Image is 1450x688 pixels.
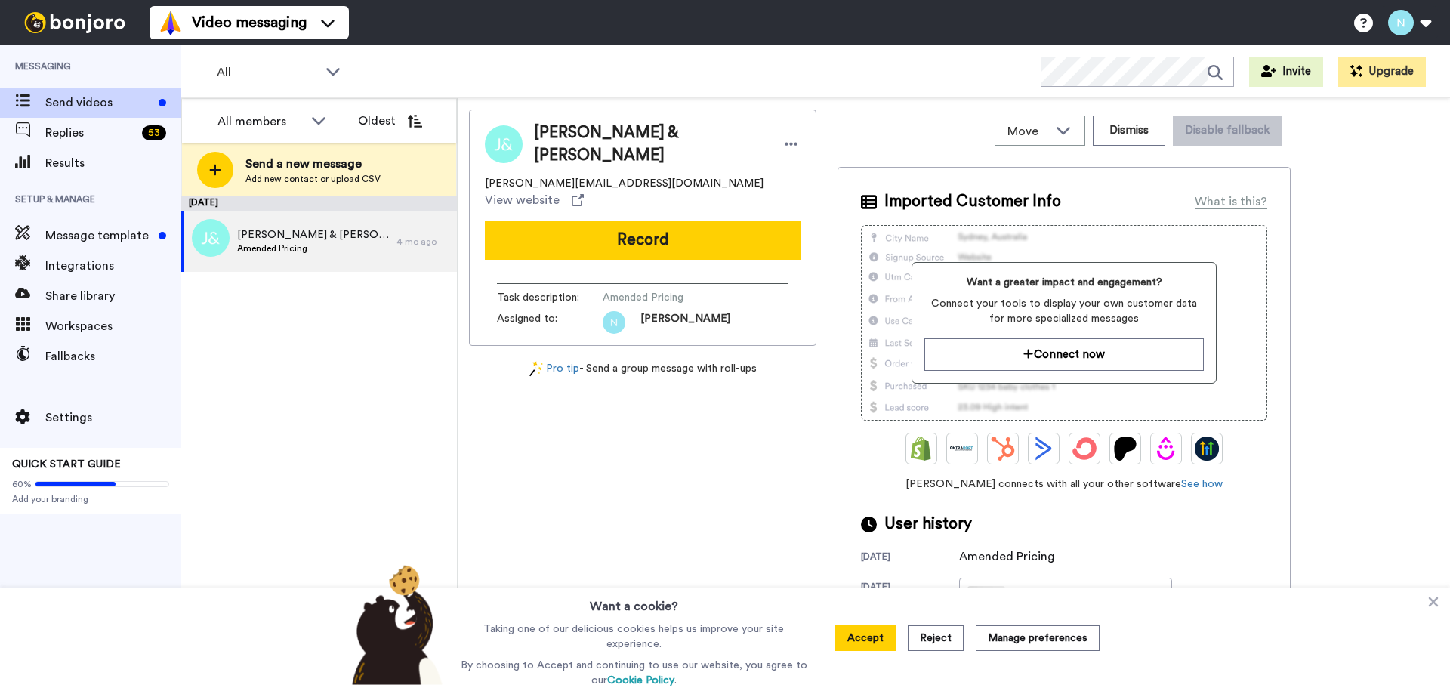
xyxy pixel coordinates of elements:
[909,437,933,461] img: Shopify
[959,548,1055,566] div: Amended Pricing
[967,586,1005,624] img: 4880f639-1e64-4c6b-9105-1c52de6c6d80-thumb.jpg
[338,564,450,685] img: bear-with-cookie.png
[12,493,169,505] span: Add your branding
[590,588,678,615] h3: Want a cookie?
[950,437,974,461] img: Ontraport
[1032,437,1056,461] img: ActiveCampaign
[485,125,523,163] img: Image of Jeremy & Cassie
[861,551,959,566] div: [DATE]
[529,361,543,377] img: magic-wand.svg
[1173,116,1282,146] button: Disable fallback
[18,12,131,33] img: bj-logo-header-white.svg
[181,196,457,211] div: [DATE]
[1338,57,1426,87] button: Upgrade
[603,290,746,305] span: Amended Pricing
[1134,586,1164,624] div: [DATE]
[1249,57,1323,87] button: Invite
[45,347,181,366] span: Fallbacks
[1093,116,1165,146] button: Dismiss
[45,257,181,275] span: Integrations
[976,625,1100,651] button: Manage preferences
[603,311,625,334] img: 89e598cf-59ca-442b-a3a1-221440686a2e.png
[485,191,560,209] span: View website
[192,12,307,33] span: Video messaging
[1195,193,1267,211] div: What is this?
[45,94,153,112] span: Send videos
[908,625,964,651] button: Reject
[485,221,801,260] button: Record
[1072,437,1097,461] img: ConvertKit
[924,296,1203,326] span: Connect your tools to display your own customer data for more specialized messages
[1195,437,1219,461] img: GoHighLevel
[884,190,1061,213] span: Imported Customer Info
[529,361,579,377] a: Pro tip
[237,227,389,242] span: [PERSON_NAME] & [PERSON_NAME]
[1007,122,1048,140] span: Move
[1113,437,1137,461] img: Patreon
[45,317,181,335] span: Workspaces
[159,11,183,35] img: vm-color.svg
[497,311,603,334] span: Assigned to:
[469,361,816,377] div: - Send a group message with roll-ups
[245,155,381,173] span: Send a new message
[884,513,972,535] span: User history
[45,287,181,305] span: Share library
[45,154,181,172] span: Results
[45,124,136,142] span: Replies
[1154,437,1178,461] img: Drip
[12,459,121,470] span: QUICK START GUIDE
[991,437,1015,461] img: Hubspot
[245,173,381,185] span: Add new contact or upload CSV
[12,478,32,490] span: 60%
[217,113,304,131] div: All members
[45,227,153,245] span: Message template
[45,409,181,427] span: Settings
[959,578,1172,632] a: By[PERSON_NAME][DATE]
[347,106,433,136] button: Oldest
[457,622,811,652] p: Taking one of our delicious cookies helps us improve your site experience.
[861,477,1267,492] span: [PERSON_NAME] connects with all your other software
[457,658,811,688] p: By choosing to Accept and continuing to use our website, you agree to our .
[924,338,1203,371] button: Connect now
[607,675,674,686] a: Cookie Policy
[192,219,230,257] img: j&.png
[861,581,959,632] div: [DATE]
[142,125,166,140] div: 53
[396,236,449,248] div: 4 mo ago
[217,63,318,82] span: All
[534,122,767,167] span: [PERSON_NAME] & [PERSON_NAME]
[1181,479,1223,489] a: See how
[924,275,1203,290] span: Want a greater impact and engagement?
[485,176,764,191] span: [PERSON_NAME][EMAIL_ADDRESS][DOMAIN_NAME]
[640,311,730,334] span: [PERSON_NAME]
[485,191,584,209] a: View website
[237,242,389,255] span: Amended Pricing
[497,290,603,305] span: Task description :
[835,625,896,651] button: Accept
